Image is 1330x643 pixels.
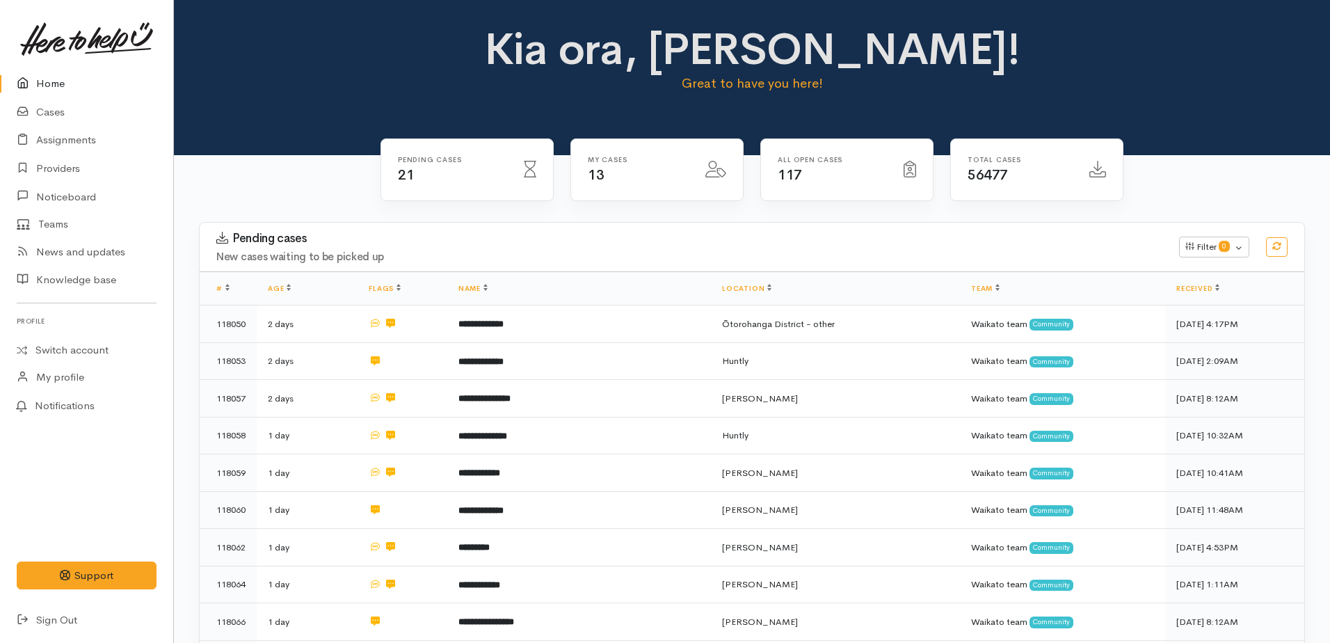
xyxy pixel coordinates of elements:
td: [DATE] 4:53PM [1165,529,1304,566]
h6: Total cases [968,156,1073,164]
td: [DATE] 1:11AM [1165,566,1304,603]
h4: New cases waiting to be picked up [216,251,1162,263]
a: Flags [369,284,401,293]
span: [PERSON_NAME] [722,541,798,553]
h6: All Open cases [778,156,887,164]
td: 118057 [200,380,257,418]
td: Waikato team [960,454,1165,492]
td: 118050 [200,305,257,343]
td: [DATE] 11:48AM [1165,491,1304,529]
td: 118058 [200,417,257,454]
td: 2 days [257,305,358,343]
td: Waikato team [960,529,1165,566]
td: [DATE] 8:12AM [1165,603,1304,641]
span: Community [1029,580,1073,591]
h6: Pending cases [398,156,507,164]
span: Community [1029,431,1073,442]
span: Community [1029,319,1073,330]
h6: My cases [588,156,689,164]
td: 118060 [200,491,257,529]
button: Filter0 [1179,237,1249,257]
td: 118062 [200,529,257,566]
td: 118066 [200,603,257,641]
td: [DATE] 10:32AM [1165,417,1304,454]
td: [DATE] 2:09AM [1165,342,1304,380]
a: Received [1176,284,1219,293]
td: 1 day [257,566,358,603]
td: Waikato team [960,305,1165,343]
h3: Pending cases [216,232,1162,246]
td: 1 day [257,603,358,641]
span: Huntly [722,355,748,367]
td: Waikato team [960,342,1165,380]
p: Great to have you here! [480,74,1025,93]
td: Waikato team [960,491,1165,529]
td: 2 days [257,380,358,418]
button: Support [17,562,157,590]
a: Name [458,284,488,293]
td: 1 day [257,454,358,492]
span: Community [1029,393,1073,404]
span: [PERSON_NAME] [722,616,798,628]
span: [PERSON_NAME] [722,467,798,479]
span: [PERSON_NAME] [722,392,798,404]
span: Community [1029,542,1073,553]
span: 56477 [968,166,1008,184]
span: Community [1029,356,1073,367]
h6: Profile [17,312,157,331]
span: Community [1029,505,1073,516]
td: Waikato team [960,417,1165,454]
span: [PERSON_NAME] [722,504,798,516]
td: [DATE] 4:17PM [1165,305,1304,343]
a: Team [971,284,1000,293]
span: [PERSON_NAME] [722,578,798,590]
span: 117 [778,166,802,184]
td: 118053 [200,342,257,380]
span: 13 [588,166,604,184]
td: [DATE] 8:12AM [1165,380,1304,418]
td: Waikato team [960,603,1165,641]
td: 1 day [257,417,358,454]
td: 118059 [200,454,257,492]
a: Age [268,284,291,293]
h1: Kia ora, [PERSON_NAME]! [480,25,1025,74]
td: 1 day [257,529,358,566]
td: Waikato team [960,566,1165,603]
span: 0 [1219,241,1230,252]
span: 21 [398,166,414,184]
td: 1 day [257,491,358,529]
span: Community [1029,617,1073,628]
a: Location [722,284,771,293]
td: 2 days [257,342,358,380]
span: Huntly [722,429,748,441]
span: Ōtorohanga District - other [722,318,835,330]
td: [DATE] 10:41AM [1165,454,1304,492]
td: Waikato team [960,380,1165,418]
span: Community [1029,468,1073,479]
a: # [216,284,230,293]
td: 118064 [200,566,257,603]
